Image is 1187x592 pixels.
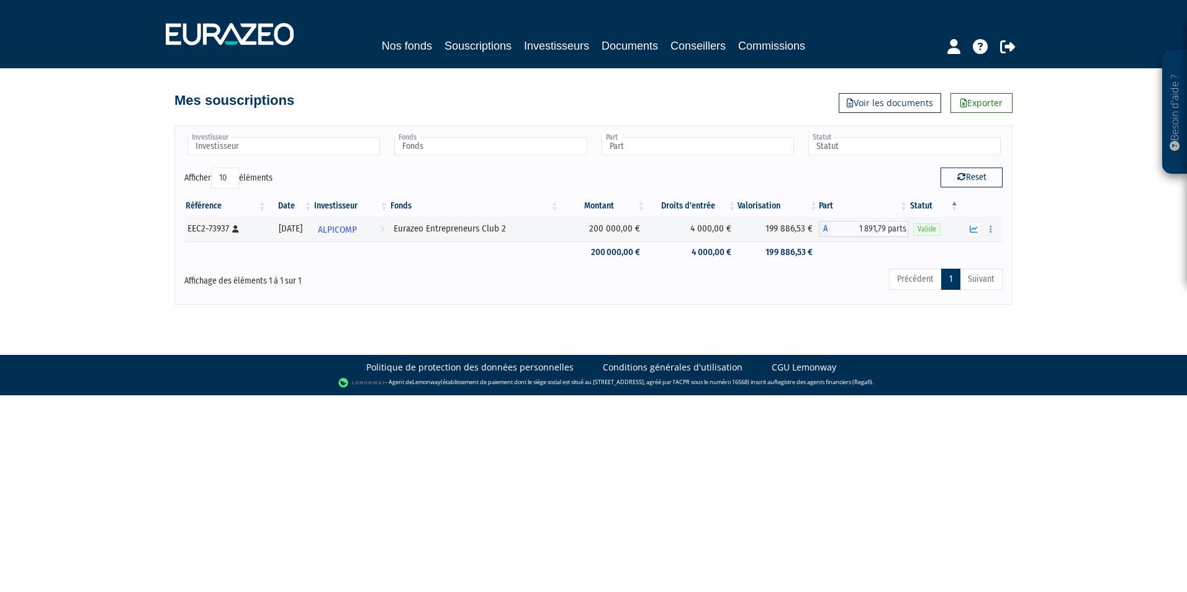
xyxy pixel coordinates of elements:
div: - Agent de (établissement de paiement dont le siège social est situé au [STREET_ADDRESS], agréé p... [12,377,1175,389]
th: Part: activer pour trier la colonne par ordre croissant [819,195,909,217]
span: A [819,221,831,237]
td: 4 000,00 € [646,217,738,241]
div: Eurazeo Entrepreneurs Club 2 [394,222,556,235]
div: Affichage des éléments 1 à 1 sur 1 [184,267,515,287]
td: 199 886,53 € [738,241,819,263]
a: Investisseurs [524,37,589,55]
a: CGU Lemonway [772,361,836,374]
img: 1732889491-logotype_eurazeo_blanc_rvb.png [166,23,294,45]
th: Droits d'entrée: activer pour trier la colonne par ordre croissant [646,195,738,217]
button: Reset [941,168,1003,187]
a: Commissions [738,37,805,55]
p: Besoin d'aide ? [1168,56,1182,168]
a: 1 [941,269,960,290]
td: 4 000,00 € [646,241,738,263]
a: Registre des agents financiers (Regafi) [774,378,872,386]
th: Référence : activer pour trier la colonne par ordre croissant [184,195,268,217]
a: Conseillers [670,37,726,55]
i: Voir l'investisseur [380,218,384,241]
a: Lemonway [412,378,441,386]
td: 199 886,53 € [738,217,819,241]
img: logo-lemonway.png [338,377,386,389]
span: 1 891,79 parts [831,221,909,237]
th: Investisseur: activer pour trier la colonne par ordre croissant [313,195,389,217]
label: Afficher éléments [184,168,273,189]
i: [Français] Personne physique [232,225,239,233]
a: Exporter [950,93,1013,113]
div: A - Eurazeo Entrepreneurs Club 2 [819,221,909,237]
a: Voir les documents [839,93,941,113]
th: Date: activer pour trier la colonne par ordre croissant [268,195,313,217]
th: Statut : activer pour trier la colonne par ordre d&eacute;croissant [909,195,960,217]
a: Nos fonds [382,37,432,55]
td: 200 000,00 € [560,217,647,241]
th: Montant: activer pour trier la colonne par ordre croissant [560,195,647,217]
th: Valorisation: activer pour trier la colonne par ordre croissant [738,195,819,217]
a: ALPICOMP [313,217,389,241]
a: Conditions générales d'utilisation [603,361,742,374]
span: Valide [913,223,941,235]
div: [DATE] [272,222,309,235]
a: Souscriptions [445,37,512,56]
a: Politique de protection des données personnelles [366,361,574,374]
span: ALPICOMP [318,218,357,241]
th: Fonds: activer pour trier la colonne par ordre croissant [389,195,560,217]
a: Documents [602,37,658,55]
td: 200 000,00 € [560,241,647,263]
h4: Mes souscriptions [174,93,294,108]
div: EEC2-73937 [187,222,263,235]
select: Afficheréléments [211,168,239,189]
